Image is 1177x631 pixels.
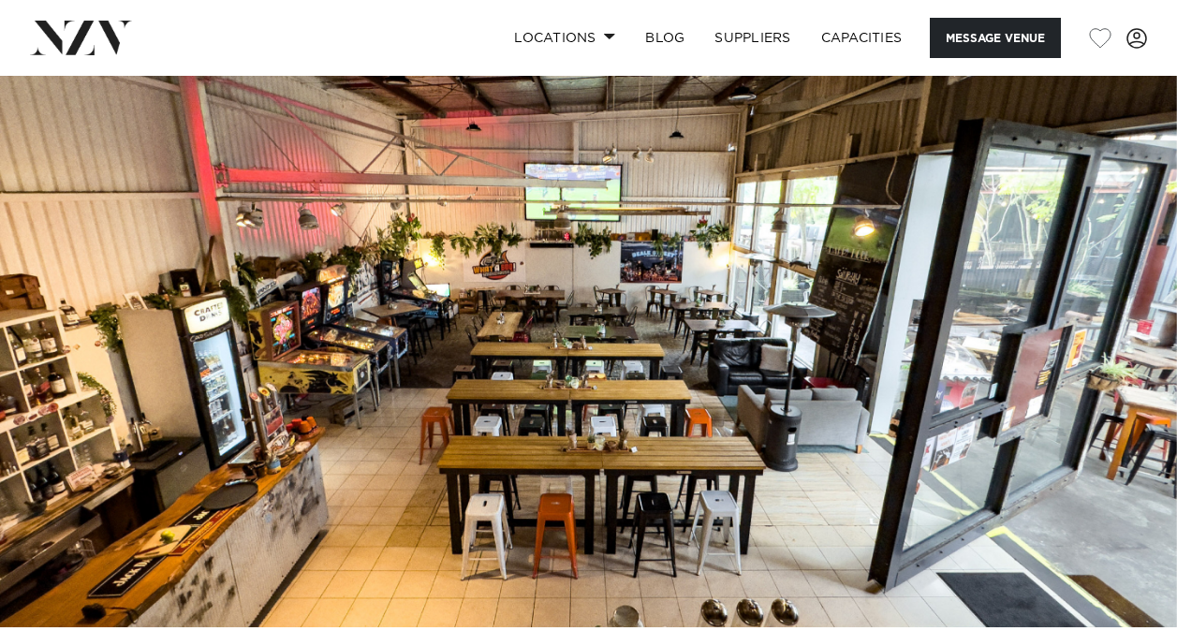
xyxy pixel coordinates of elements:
img: nzv-logo.png [30,21,132,54]
button: Message Venue [930,18,1061,58]
a: Capacities [806,18,918,58]
a: BLOG [630,18,699,58]
a: Locations [499,18,630,58]
a: SUPPLIERS [699,18,805,58]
